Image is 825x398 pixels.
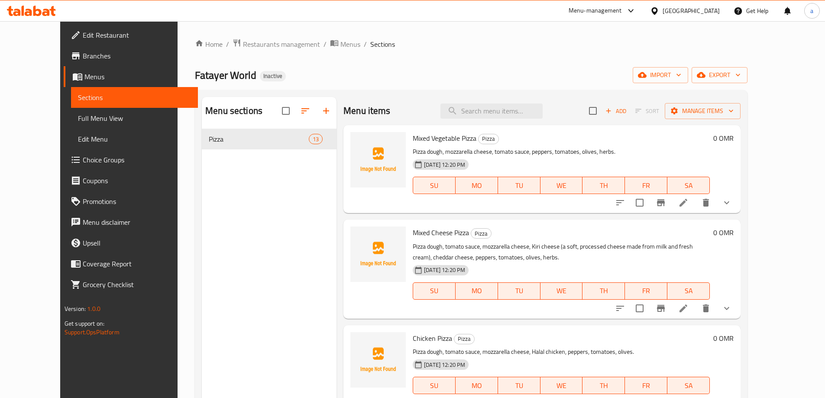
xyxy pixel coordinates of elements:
[421,361,469,369] span: [DATE] 12:20 PM
[64,149,198,170] a: Choice Groups
[417,379,452,392] span: SU
[667,177,710,194] button: SA
[370,39,395,49] span: Sections
[540,177,583,194] button: WE
[671,379,706,392] span: SA
[625,177,667,194] button: FR
[582,377,625,394] button: TH
[64,274,198,295] a: Grocery Checklist
[569,6,622,16] div: Menu-management
[625,282,667,300] button: FR
[640,70,681,81] span: import
[544,379,579,392] span: WE
[678,303,689,314] a: Edit menu item
[586,285,621,297] span: TH
[498,377,540,394] button: TU
[260,71,286,81] div: Inactive
[721,303,732,314] svg: Show Choices
[330,39,360,50] a: Menus
[692,67,747,83] button: export
[459,179,495,192] span: MO
[667,282,710,300] button: SA
[544,285,579,297] span: WE
[413,177,456,194] button: SU
[501,285,537,297] span: TU
[83,51,191,61] span: Branches
[413,146,710,157] p: Pizza dough, mozzarella cheese, tomato sauce, peppers, tomatoes, olives, herbs.
[413,332,452,345] span: Chicken Pizza
[64,191,198,212] a: Promotions
[413,241,710,263] p: Pizza dough, tomato sauce, mozzarella cheese, Kiri cheese (a soft, processed cheese made from mil...
[582,177,625,194] button: TH
[83,196,191,207] span: Promotions
[454,334,474,344] span: Pizza
[64,66,198,87] a: Menus
[65,303,86,314] span: Version:
[243,39,320,49] span: Restaurants management
[343,104,391,117] h2: Menu items
[721,197,732,208] svg: Show Choices
[340,39,360,49] span: Menus
[350,132,406,188] img: Mixed Vegetable Pizza
[350,227,406,282] img: Mixed Cheese Pizza
[604,106,628,116] span: Add
[309,135,322,143] span: 13
[64,170,198,191] a: Coupons
[83,217,191,227] span: Menu disclaimer
[83,259,191,269] span: Coverage Report
[498,177,540,194] button: TU
[471,228,492,239] div: Pizza
[205,104,262,117] h2: Menu sections
[650,298,671,319] button: Branch-specific-item
[83,175,191,186] span: Coupons
[696,298,716,319] button: delete
[226,39,229,49] li: /
[628,285,664,297] span: FR
[324,39,327,49] li: /
[65,318,104,329] span: Get support on:
[633,67,688,83] button: import
[277,102,295,120] span: Select all sections
[78,92,191,103] span: Sections
[582,282,625,300] button: TH
[544,179,579,192] span: WE
[696,192,716,213] button: delete
[678,197,689,208] a: Edit menu item
[209,134,309,144] span: Pizza
[413,132,476,145] span: Mixed Vegetable Pizza
[413,346,710,357] p: Pizza dough, tomato sauce, mozzarella cheese, Halal chicken, peppers, tomatoes, olives.
[260,72,286,80] span: Inactive
[716,298,737,319] button: show more
[417,285,452,297] span: SU
[64,45,198,66] a: Branches
[65,327,120,338] a: Support.OpsPlatform
[602,104,630,118] button: Add
[630,104,665,118] span: Select section first
[83,30,191,40] span: Edit Restaurant
[421,266,469,274] span: [DATE] 12:20 PM
[421,161,469,169] span: [DATE] 12:20 PM
[671,179,706,192] span: SA
[64,212,198,233] a: Menu disclaimer
[195,39,747,50] nav: breadcrumb
[501,379,537,392] span: TU
[83,279,191,290] span: Grocery Checklist
[713,332,734,344] h6: 0 OMR
[71,129,198,149] a: Edit Menu
[471,229,491,239] span: Pizza
[672,106,734,116] span: Manage items
[440,104,543,119] input: search
[413,226,469,239] span: Mixed Cheese Pizza
[628,179,664,192] span: FR
[364,39,367,49] li: /
[628,379,664,392] span: FR
[631,194,649,212] span: Select to update
[540,282,583,300] button: WE
[71,108,198,129] a: Full Menu View
[501,179,537,192] span: TU
[309,134,323,144] div: items
[83,238,191,248] span: Upsell
[602,104,630,118] span: Add item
